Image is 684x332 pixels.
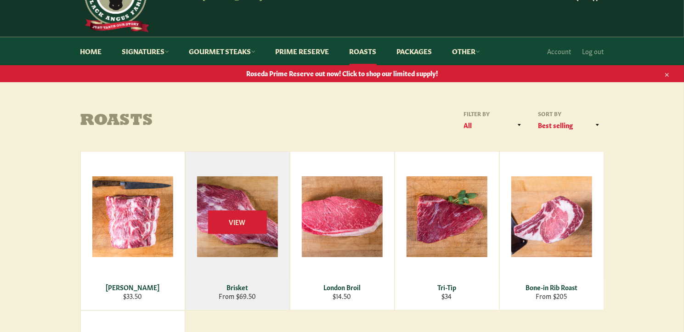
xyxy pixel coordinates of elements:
a: Prime Reserve [266,37,339,65]
div: [PERSON_NAME] [86,283,179,292]
div: London Broil [296,283,388,292]
a: Signatures [113,37,178,65]
div: $14.50 [296,292,388,300]
span: View [208,210,267,234]
img: Chuck Roast [92,176,173,257]
img: London Broil [302,176,383,257]
div: Bone-in Rib Roast [505,283,598,292]
a: Home [71,37,111,65]
a: Bone-in Rib Roast Bone-in Rib Roast From $205 [499,151,604,310]
div: $33.50 [86,292,179,300]
div: $34 [401,292,493,300]
a: London Broil London Broil $14.50 [290,151,395,310]
h1: Roasts [80,112,342,130]
div: Brisket [191,283,283,292]
a: Account [543,38,576,65]
a: Other [443,37,489,65]
div: From $205 [505,292,598,300]
img: Bone-in Rib Roast [511,176,592,257]
a: Gourmet Steaks [180,37,265,65]
a: Log out [578,38,609,65]
a: Brisket Brisket From $69.50 View [185,151,290,310]
a: Chuck Roast [PERSON_NAME] $33.50 [80,151,185,310]
label: Sort by [535,110,604,118]
a: Packages [388,37,441,65]
a: Roasts [340,37,386,65]
img: Tri-Tip [407,176,487,257]
div: Tri-Tip [401,283,493,292]
a: Tri-Tip Tri-Tip $34 [395,151,499,310]
label: Filter by [461,110,526,118]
